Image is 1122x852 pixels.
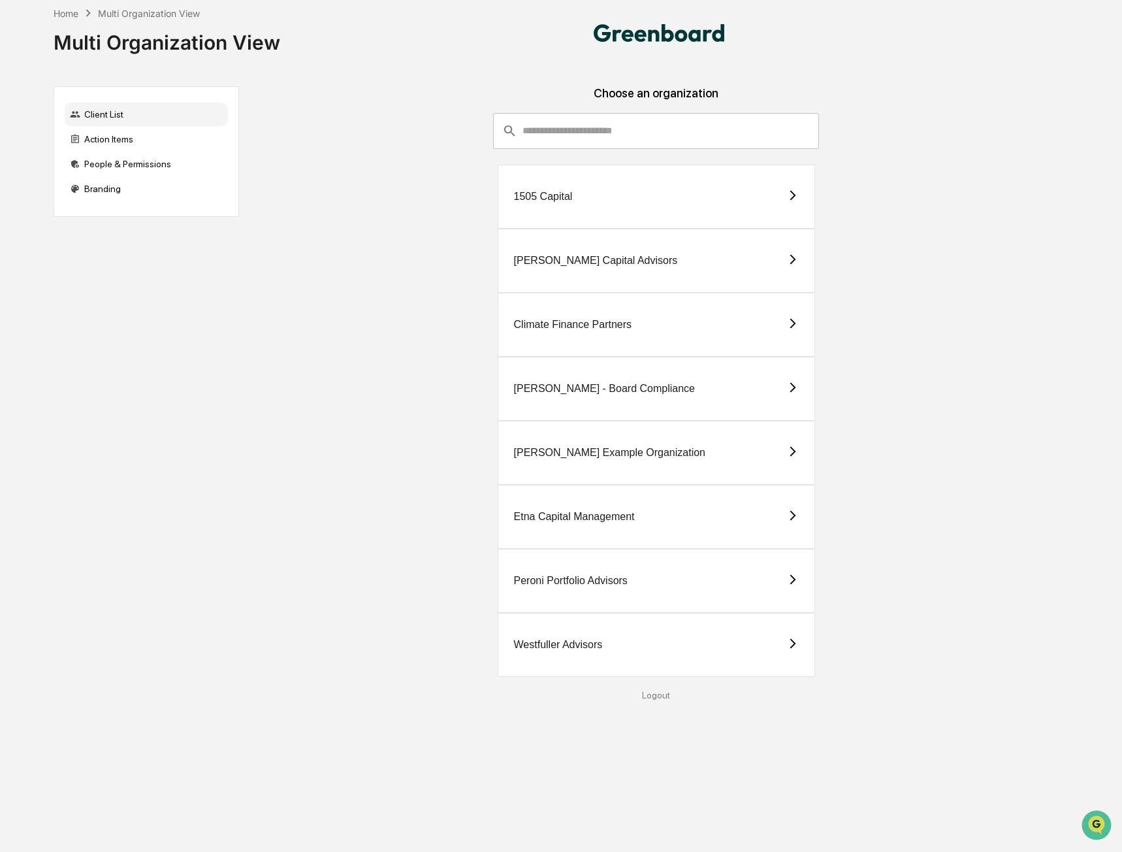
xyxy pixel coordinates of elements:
[92,288,158,299] a: Powered byPylon
[65,127,228,151] div: Action Items
[514,383,695,395] div: [PERSON_NAME] - Board Compliance
[249,86,1063,113] div: Choose an organization
[514,255,678,267] div: [PERSON_NAME] Capital Advisors
[13,27,238,48] p: How can we help?
[40,178,106,188] span: [PERSON_NAME]
[514,511,635,523] div: Etna Capital Management
[222,104,238,120] button: Start new chat
[59,100,214,113] div: Start new chat
[514,319,632,331] div: Climate Finance Partners
[26,257,82,270] span: Data Lookup
[26,178,37,189] img: 1746055101610-c473b297-6a78-478c-a979-82029cc54cd1
[108,232,162,245] span: Attestations
[108,178,113,188] span: •
[13,233,24,244] div: 🖐️
[59,113,185,123] div: We're offline, we'll be back soon
[54,8,78,19] div: Home
[514,447,705,459] div: [PERSON_NAME] Example Organization
[594,24,724,42] img: Dziura Compliance Consulting, LLC
[8,227,89,250] a: 🖐️Preclearance
[514,639,603,651] div: Westfuller Advisors
[249,690,1063,700] div: Logout
[65,103,228,126] div: Client List
[1080,809,1115,844] iframe: Open customer support
[13,258,24,269] div: 🔎
[514,191,573,203] div: 1505 Capital
[13,145,84,156] div: Past conversations
[13,165,34,186] img: Jack Rasmussen
[89,227,167,250] a: 🗄️Attestations
[27,100,51,123] img: 8933085812038_c878075ebb4cc5468115_72.jpg
[65,177,228,201] div: Branding
[95,233,105,244] div: 🗄️
[54,20,280,54] div: Multi Organization View
[26,232,84,245] span: Preclearance
[130,289,158,299] span: Pylon
[65,152,228,176] div: People & Permissions
[13,100,37,123] img: 1746055101610-c473b297-6a78-478c-a979-82029cc54cd1
[8,252,88,275] a: 🔎Data Lookup
[34,59,216,73] input: Clear
[116,178,142,188] span: [DATE]
[98,8,200,19] div: Multi Organization View
[514,575,628,587] div: Peroni Portfolio Advisors
[202,142,238,158] button: See all
[493,113,818,148] div: consultant-dashboard__filter-organizations-search-bar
